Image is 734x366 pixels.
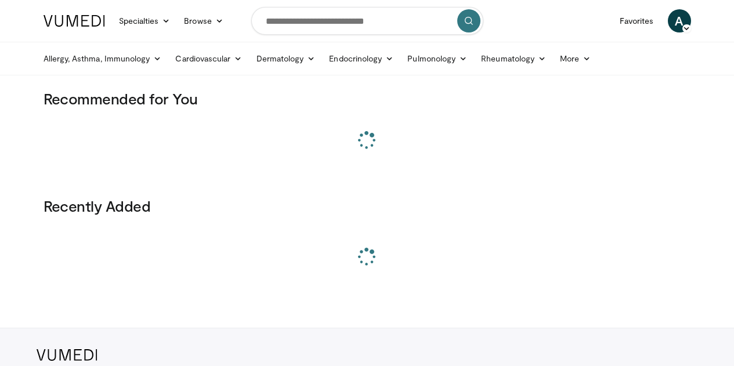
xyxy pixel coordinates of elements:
a: Rheumatology [474,47,553,70]
a: Pulmonology [400,47,474,70]
img: VuMedi Logo [44,15,105,27]
a: Allergy, Asthma, Immunology [37,47,169,70]
h3: Recommended for You [44,89,691,108]
img: VuMedi Logo [37,349,97,361]
input: Search topics, interventions [251,7,483,35]
a: Cardiovascular [168,47,249,70]
a: More [553,47,598,70]
h3: Recently Added [44,197,691,215]
a: A [668,9,691,32]
a: Favorites [613,9,661,32]
a: Dermatology [250,47,323,70]
a: Endocrinology [322,47,400,70]
a: Browse [177,9,230,32]
a: Specialties [112,9,178,32]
